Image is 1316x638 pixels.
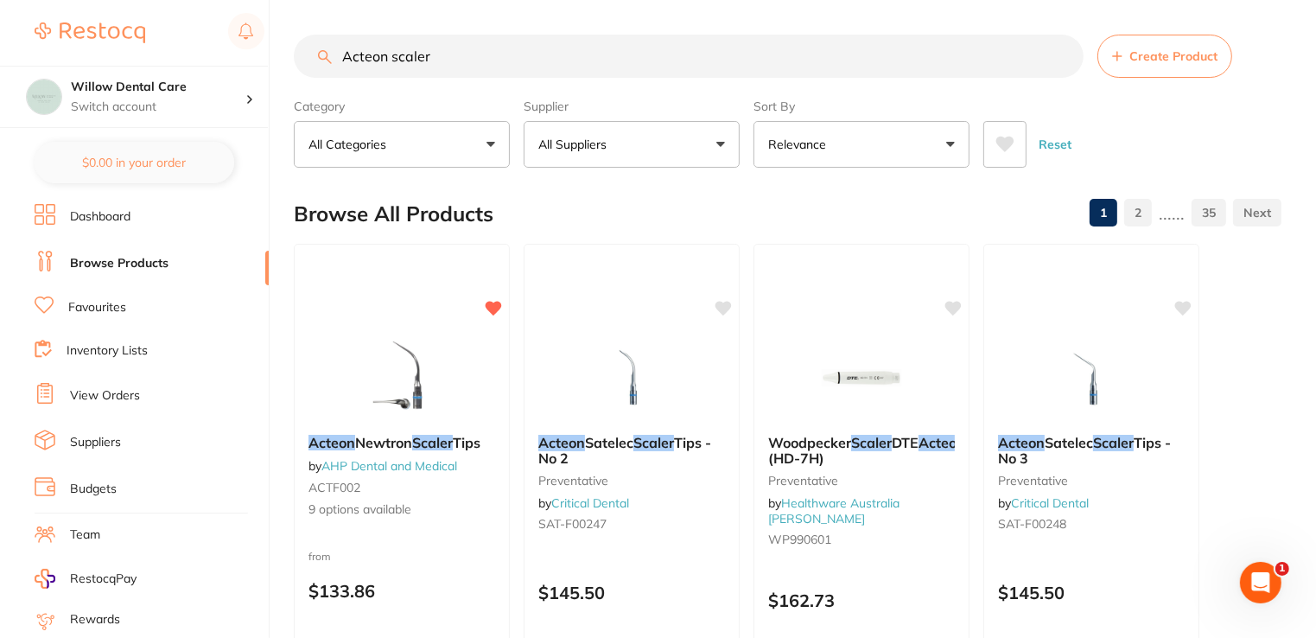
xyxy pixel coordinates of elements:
[321,458,457,474] a: AHP Dental and Medical
[1240,562,1281,603] iframe: Intercom live chat
[538,136,613,153] p: All Suppliers
[538,434,711,467] span: Tips - No 2
[1192,195,1226,230] a: 35
[67,342,148,360] a: Inventory Lists
[71,79,245,96] h4: Willow Dental Care
[68,299,126,316] a: Favourites
[998,583,1185,603] p: $145.50
[70,434,121,451] a: Suppliers
[998,434,1045,451] em: Acteon
[70,526,100,544] a: Team
[308,550,331,563] span: from
[768,434,851,451] span: Woodpecker
[35,142,234,183] button: $0.00 in your order
[412,434,453,451] em: Scaler
[294,99,510,114] label: Category
[70,571,137,588] span: RestocqPay
[35,13,145,53] a: Restocq Logo
[768,532,831,547] span: WP990601
[524,121,740,168] button: All Suppliers
[998,474,1185,488] small: preventative
[453,434,480,451] span: Tips
[1090,195,1117,230] a: 1
[1275,562,1289,576] span: 1
[538,474,725,488] small: preventative
[768,136,833,153] p: Relevance
[805,335,918,421] img: Woodpecker Scaler DTE Acteon N/O (HD-7H)
[768,434,991,467] span: N/O (HD-7H)
[1097,35,1232,78] button: Create Product
[294,202,493,226] h2: Browse All Products
[998,516,1066,532] span: SAT-F00248
[308,434,355,451] em: Acteon
[551,495,629,511] a: Critical Dental
[753,121,970,168] button: Relevance
[998,435,1185,467] b: Acteon Satelec Scaler Tips - No 3
[538,434,585,451] em: Acteon
[768,590,955,610] p: $162.73
[308,581,495,601] p: $133.86
[35,569,137,589] a: RestocqPay
[768,474,955,488] small: Preventative
[355,434,412,451] span: Newtron
[585,434,633,451] span: Satelec
[892,434,919,451] span: DTE
[1011,495,1089,511] a: Critical Dental
[1159,203,1185,223] p: ......
[919,434,965,451] em: Acteon
[1045,434,1093,451] span: Satelec
[308,480,360,495] span: ACTF002
[308,435,495,450] b: Acteon Newtron Scaler Tips
[768,435,955,467] b: Woodpecker Scaler DTE Acteon N/O (HD-7H)
[70,208,130,226] a: Dashboard
[70,255,168,272] a: Browse Products
[768,495,900,526] a: Healthware Australia [PERSON_NAME]
[70,611,120,628] a: Rewards
[35,22,145,43] img: Restocq Logo
[768,495,900,526] span: by
[538,435,725,467] b: Acteon Satelec Scaler Tips - No 2
[294,121,510,168] button: All Categories
[524,99,740,114] label: Supplier
[1035,335,1148,421] img: Acteon Satelec Scaler Tips - No 3
[538,583,725,603] p: $145.50
[1124,195,1152,230] a: 2
[1093,434,1134,451] em: Scaler
[71,99,245,116] p: Switch account
[575,335,688,421] img: Acteon Satelec Scaler Tips - No 2
[851,434,892,451] em: Scaler
[633,434,674,451] em: Scaler
[27,80,61,114] img: Willow Dental Care
[308,136,393,153] p: All Categories
[308,458,457,474] span: by
[294,35,1084,78] input: Search Products
[70,387,140,405] a: View Orders
[1033,121,1077,168] button: Reset
[998,434,1171,467] span: Tips - No 3
[538,516,607,532] span: SAT-F00247
[346,335,458,421] img: Acteon Newtron Scaler Tips
[70,481,117,498] a: Budgets
[308,501,495,519] span: 9 options available
[753,99,970,114] label: Sort By
[538,495,629,511] span: by
[35,569,55,589] img: RestocqPay
[1129,49,1217,63] span: Create Product
[998,495,1089,511] span: by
